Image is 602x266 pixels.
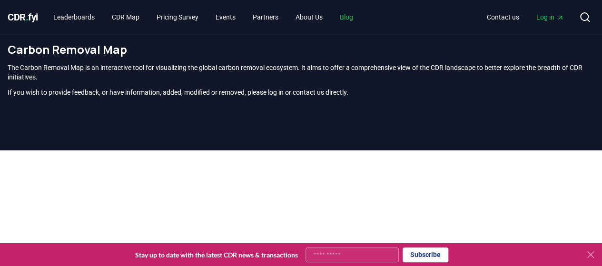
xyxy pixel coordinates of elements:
[479,9,527,26] a: Contact us
[288,9,330,26] a: About Us
[8,88,594,97] p: If you wish to provide feedback, or have information, added, modified or removed, please log in o...
[8,42,594,57] h1: Carbon Removal Map
[208,9,243,26] a: Events
[529,9,572,26] a: Log in
[8,11,38,23] span: CDR fyi
[8,63,594,82] p: The Carbon Removal Map is an interactive tool for visualizing the global carbon removal ecosystem...
[332,9,361,26] a: Blog
[104,9,147,26] a: CDR Map
[536,12,564,22] span: Log in
[8,10,38,24] a: CDR.fyi
[46,9,102,26] a: Leaderboards
[149,9,206,26] a: Pricing Survey
[26,11,29,23] span: .
[46,9,361,26] nav: Main
[245,9,286,26] a: Partners
[479,9,572,26] nav: Main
